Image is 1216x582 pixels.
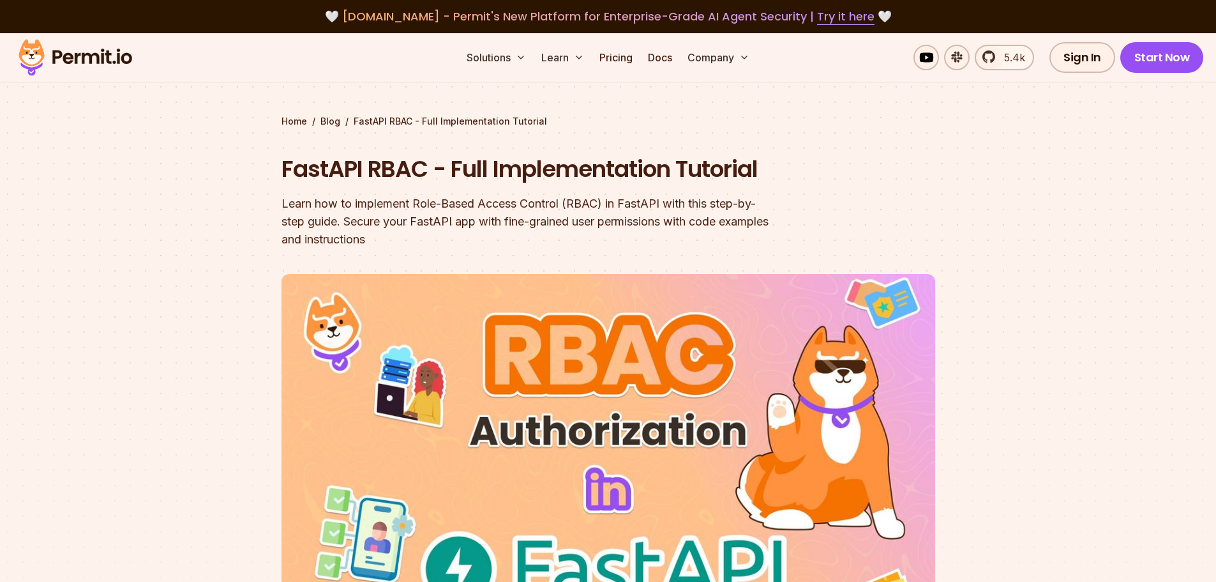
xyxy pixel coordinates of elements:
a: Start Now [1120,42,1204,73]
div: 🤍 🤍 [31,8,1185,26]
a: Blog [320,115,340,128]
button: Solutions [462,45,531,70]
span: 5.4k [996,50,1025,65]
a: Try it here [817,8,874,25]
button: Company [682,45,754,70]
h1: FastAPI RBAC - Full Implementation Tutorial [281,153,772,185]
a: 5.4k [975,45,1034,70]
div: Learn how to implement Role-Based Access Control (RBAC) in FastAPI with this step-by-step guide. ... [281,195,772,249]
img: Permit logo [13,36,138,79]
a: Pricing [594,45,638,70]
a: Sign In [1049,42,1115,73]
a: Home [281,115,307,128]
div: / / [281,115,935,128]
span: [DOMAIN_NAME] - Permit's New Platform for Enterprise-Grade AI Agent Security | [342,8,874,24]
button: Learn [536,45,589,70]
a: Docs [643,45,677,70]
